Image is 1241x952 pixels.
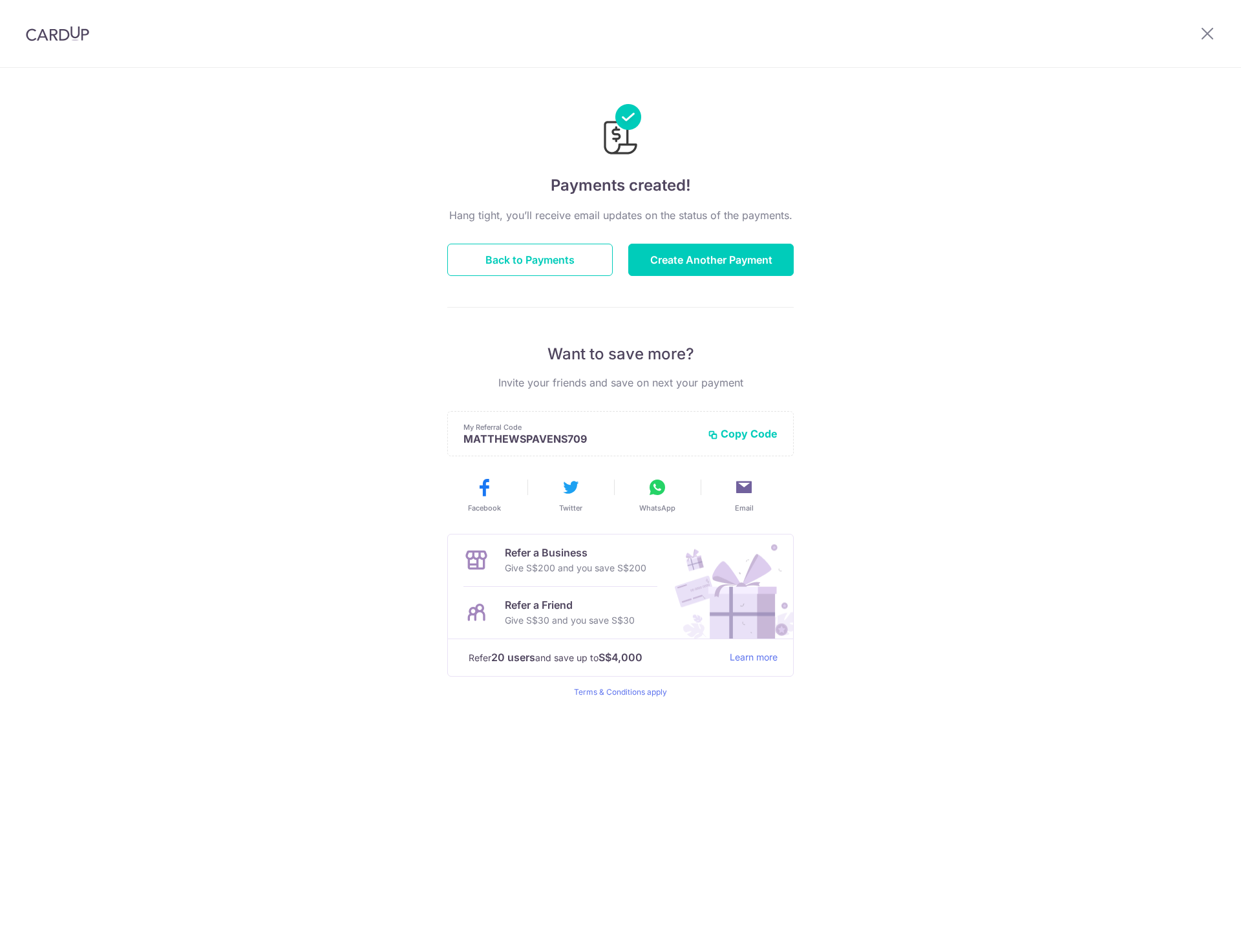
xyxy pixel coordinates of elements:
[469,650,719,666] p: Refer and save up to
[574,687,667,697] a: Terms & Conditions apply
[463,422,697,432] p: My Referral Code
[600,104,641,158] img: Payments
[447,174,794,197] h4: Payments created!
[735,503,754,513] span: Email
[447,375,794,390] p: Invite your friends and save on next your payment
[599,650,642,665] strong: S$4,000
[533,477,609,513] button: Twitter
[628,244,794,276] button: Create Another Payment
[730,650,778,666] a: Learn more
[447,244,613,276] button: Back to Payments
[505,597,635,613] p: Refer a Friend
[639,503,675,513] span: WhatsApp
[559,503,582,513] span: Twitter
[468,503,501,513] span: Facebook
[619,477,695,513] button: WhatsApp
[447,344,794,365] p: Want to save more?
[706,477,782,513] button: Email
[491,650,535,665] strong: 20 users
[663,534,793,639] img: Refer
[446,477,522,513] button: Facebook
[505,545,646,560] p: Refer a Business
[708,427,778,440] button: Copy Code
[505,560,646,576] p: Give S$200 and you save S$200
[463,432,697,445] p: MATTHEWSPAVENS709
[505,613,635,628] p: Give S$30 and you save S$30
[447,207,794,223] p: Hang tight, you’ll receive email updates on the status of the payments.
[26,26,89,41] img: CardUp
